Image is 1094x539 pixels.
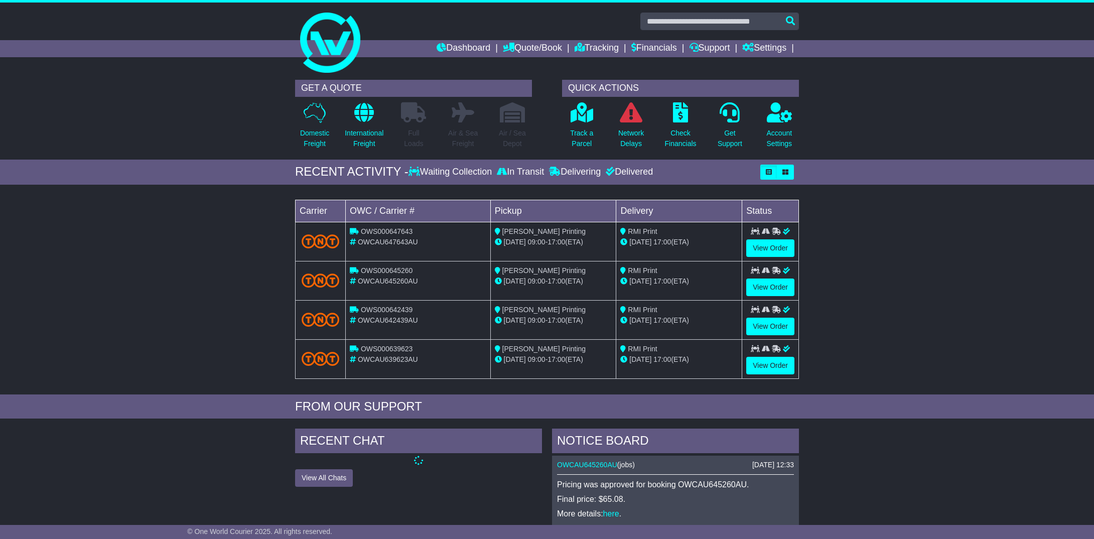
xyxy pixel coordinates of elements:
[504,277,526,285] span: [DATE]
[358,316,418,324] span: OWCAU642439AU
[557,461,617,469] a: OWCAU645260AU
[664,102,697,155] a: CheckFinancials
[345,128,383,149] p: International Freight
[302,274,339,287] img: TNT_Domestic.png
[746,357,794,374] a: View Order
[746,318,794,335] a: View Order
[495,276,612,287] div: - (ETA)
[570,102,594,155] a: Track aParcel
[361,306,413,314] span: OWS000642439
[620,354,738,365] div: (ETA)
[618,128,644,149] p: Network Delays
[504,238,526,246] span: [DATE]
[302,234,339,248] img: TNT_Domestic.png
[653,316,671,324] span: 17:00
[494,167,546,178] div: In Transit
[653,355,671,363] span: 17:00
[295,399,799,414] div: FROM OUR SUPPORT
[629,277,651,285] span: [DATE]
[742,40,786,57] a: Settings
[548,277,565,285] span: 17:00
[502,306,586,314] span: [PERSON_NAME] Printing
[628,345,657,353] span: RMI Print
[616,200,742,222] td: Delivery
[628,227,657,235] span: RMI Print
[628,306,657,314] span: RMI Print
[629,316,651,324] span: [DATE]
[361,345,413,353] span: OWS000639623
[746,239,794,257] a: View Order
[557,461,794,469] div: ( )
[653,277,671,285] span: 17:00
[620,315,738,326] div: (ETA)
[528,238,545,246] span: 09:00
[746,279,794,296] a: View Order
[346,200,491,222] td: OWC / Carrier #
[653,238,671,246] span: 17:00
[665,128,697,149] p: Check Financials
[295,429,542,456] div: RECENT CHAT
[618,102,644,155] a: NetworkDelays
[358,355,418,363] span: OWCAU639623AU
[575,40,619,57] a: Tracking
[302,352,339,365] img: TNT_Domestic.png
[302,313,339,326] img: TNT_Domestic.png
[767,128,792,149] p: Account Settings
[187,527,332,535] span: © One World Courier 2025. All rights reserved.
[620,461,633,469] span: jobs
[620,276,738,287] div: (ETA)
[629,238,651,246] span: [DATE]
[504,316,526,324] span: [DATE]
[603,509,619,518] a: here
[752,461,794,469] div: [DATE] 12:33
[503,40,562,57] a: Quote/Book
[358,238,418,246] span: OWCAU647643AU
[295,469,353,487] button: View All Chats
[528,277,545,285] span: 09:00
[690,40,730,57] a: Support
[448,128,478,149] p: Air & Sea Freight
[490,200,616,222] td: Pickup
[408,167,494,178] div: Waiting Collection
[504,355,526,363] span: [DATE]
[718,128,742,149] p: Get Support
[552,429,799,456] div: NOTICE BOARD
[629,355,651,363] span: [DATE]
[300,102,330,155] a: DomesticFreight
[557,509,794,518] p: More details: .
[499,128,526,149] p: Air / Sea Depot
[361,227,413,235] span: OWS000647643
[528,316,545,324] span: 09:00
[546,167,603,178] div: Delivering
[628,266,657,275] span: RMI Print
[300,128,329,149] p: Domestic Freight
[495,237,612,247] div: - (ETA)
[631,40,677,57] a: Financials
[502,227,586,235] span: [PERSON_NAME] Printing
[495,354,612,365] div: - (ETA)
[557,494,794,504] p: Final price: $65.08.
[548,316,565,324] span: 17:00
[502,266,586,275] span: [PERSON_NAME] Printing
[437,40,490,57] a: Dashboard
[502,345,586,353] span: [PERSON_NAME] Printing
[295,165,408,179] div: RECENT ACTIVITY -
[570,128,593,149] p: Track a Parcel
[358,277,418,285] span: OWCAU645260AU
[528,355,545,363] span: 09:00
[344,102,384,155] a: InternationalFreight
[557,480,794,489] p: Pricing was approved for booking OWCAU645260AU.
[717,102,743,155] a: GetSupport
[603,167,653,178] div: Delivered
[562,80,799,97] div: QUICK ACTIONS
[296,200,346,222] td: Carrier
[548,355,565,363] span: 17:00
[766,102,793,155] a: AccountSettings
[495,315,612,326] div: - (ETA)
[548,238,565,246] span: 17:00
[295,80,532,97] div: GET A QUOTE
[742,200,799,222] td: Status
[620,237,738,247] div: (ETA)
[401,128,426,149] p: Full Loads
[361,266,413,275] span: OWS000645260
